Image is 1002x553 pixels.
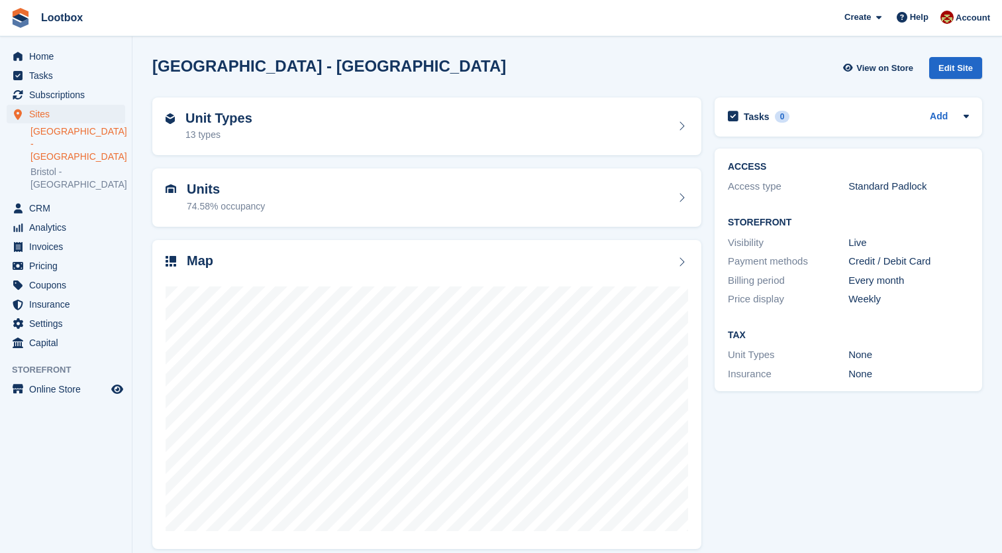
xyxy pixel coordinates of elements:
[152,240,701,550] a: Map
[7,295,125,314] a: menu
[744,111,770,123] h2: Tasks
[728,179,848,194] div: Access type
[848,235,969,251] div: Live
[29,314,109,333] span: Settings
[166,184,176,194] img: unit-icn-7be61d7bf1b0ce9d3e12c5938cc71ed9869f7b940bace4675aadf7bd6d80202e.svg
[29,47,109,66] span: Home
[185,128,252,142] div: 13 types
[728,292,848,307] div: Price display
[29,86,109,104] span: Subscriptions
[7,86,125,104] a: menu
[728,254,848,269] div: Payment methods
[29,218,109,237] span: Analytics
[7,105,125,123] a: menu
[152,168,701,227] a: Units 74.58% occupancy
[185,111,252,126] h2: Unit Types
[956,11,990,25] span: Account
[848,179,969,194] div: Standard Padlock
[848,292,969,307] div: Weekly
[187,200,265,214] div: 74.58% occupancy
[109,381,125,397] a: Preview store
[30,125,125,163] a: [GEOGRAPHIC_DATA] - [GEOGRAPHIC_DATA]
[7,218,125,237] a: menu
[7,47,125,66] a: menu
[166,113,175,124] img: unit-type-icn-2b2737a686de81e16bb02015468b77c625bbabd49415b5ef34ead5e3b44a266d.svg
[848,347,969,363] div: None
[728,367,848,382] div: Insurance
[728,273,848,288] div: Billing period
[844,11,871,24] span: Create
[929,57,982,79] div: Edit Site
[187,253,213,269] h2: Map
[7,380,125,399] a: menu
[841,57,919,79] a: View on Store
[7,66,125,85] a: menu
[187,182,265,197] h2: Units
[848,273,969,288] div: Every month
[929,57,982,84] a: Edit Site
[29,66,109,85] span: Tasks
[11,8,30,28] img: stora-icon-8386f47178a22dfd0bd8f6a31ec36ba5ce8667c1dd55bd0f319d3a0aa187defe.svg
[29,237,109,256] span: Invoices
[166,256,176,267] img: map-icn-33ee37083ee616e46c38cad1a60f524a97daa1e2b2c8c0bc3eb3415660979fc1.svg
[930,109,948,125] a: Add
[848,367,969,382] div: None
[29,105,109,123] span: Sites
[29,199,109,217] span: CRM
[36,7,88,29] a: Lootbox
[29,334,109,352] span: Capital
[728,347,848,363] div: Unit Types
[12,363,132,377] span: Storefront
[7,199,125,217] a: menu
[30,166,125,191] a: Bristol - [GEOGRAPHIC_DATA]
[7,314,125,333] a: menu
[910,11,928,24] span: Help
[29,295,109,314] span: Insurance
[940,11,954,24] img: Chad Brown
[7,237,125,256] a: menu
[29,257,109,275] span: Pricing
[152,57,506,75] h2: [GEOGRAPHIC_DATA] - [GEOGRAPHIC_DATA]
[728,162,969,172] h2: ACCESS
[7,276,125,294] a: menu
[29,380,109,399] span: Online Store
[848,254,969,269] div: Credit / Debit Card
[775,111,790,123] div: 0
[728,217,969,228] h2: Storefront
[29,276,109,294] span: Coupons
[7,257,125,275] a: menu
[7,334,125,352] a: menu
[856,62,913,75] span: View on Store
[152,97,701,156] a: Unit Types 13 types
[728,235,848,251] div: Visibility
[728,330,969,341] h2: Tax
